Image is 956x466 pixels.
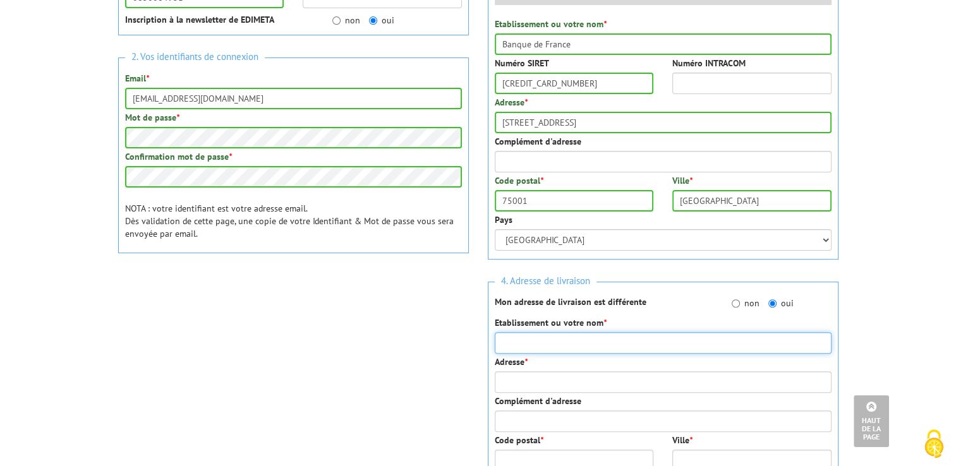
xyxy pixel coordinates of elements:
label: non [732,297,759,309]
label: Complément d'adresse [495,395,581,407]
label: Ville [672,174,693,187]
input: oui [369,16,377,25]
label: Etablissement ou votre nom [495,316,607,329]
label: Adresse [495,96,528,109]
span: 4. Adresse de livraison [495,273,596,290]
label: Numéro SIRET [495,57,549,69]
label: Email [125,72,149,85]
label: non [332,14,360,27]
iframe: reCAPTCHA [118,275,310,325]
label: Etablissement ou votre nom [495,18,607,30]
label: oui [369,14,394,27]
input: non [732,299,740,308]
input: non [332,16,341,25]
label: Code postal [495,174,543,187]
label: Mot de passe [125,111,179,124]
label: Code postal [495,434,543,446]
input: oui [768,299,777,308]
label: oui [768,297,794,309]
label: Pays [495,213,512,226]
span: 2. Vos identifiants de connexion [125,49,265,66]
label: Numéro INTRACOM [672,57,746,69]
label: Confirmation mot de passe [125,150,232,163]
label: Complément d'adresse [495,135,581,148]
label: Ville [672,434,693,446]
label: Adresse [495,355,528,368]
button: Cookies (fenêtre modale) [912,423,956,466]
strong: Mon adresse de livraison est différente [495,296,646,308]
img: Cookies (fenêtre modale) [918,428,950,460]
p: NOTA : votre identifiant est votre adresse email. Dès validation de cette page, une copie de votr... [125,202,462,240]
a: Haut de la page [854,395,889,447]
strong: Inscription à la newsletter de EDIMETA [125,14,274,25]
